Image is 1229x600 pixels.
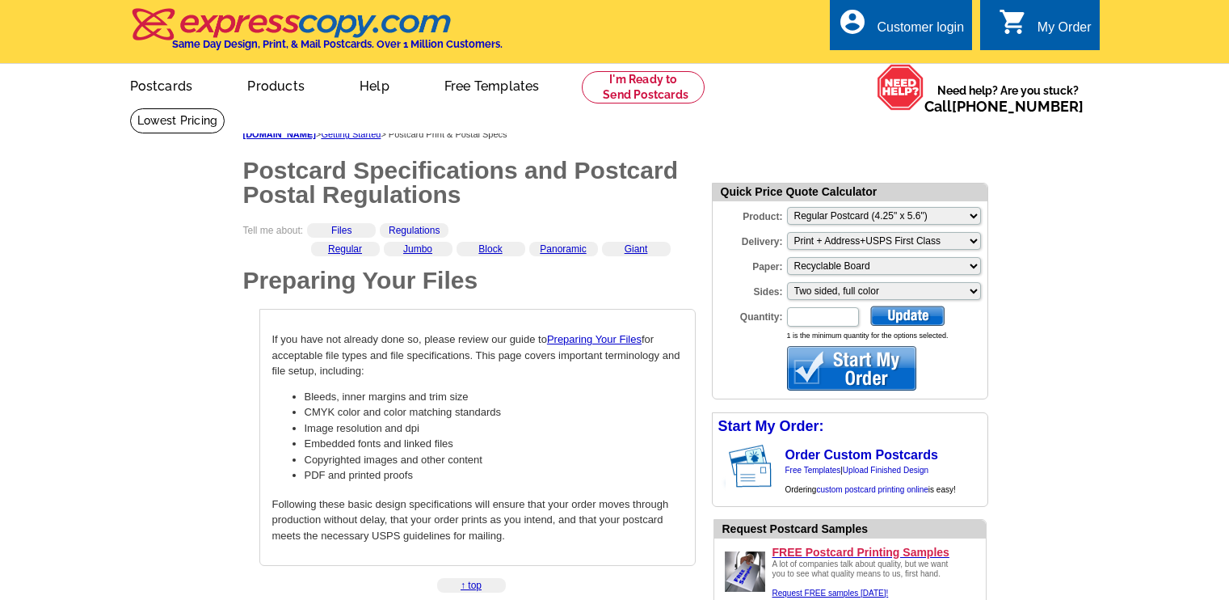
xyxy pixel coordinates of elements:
a: Panoramic [540,243,586,255]
label: Paper: [713,256,785,274]
a: Giant [625,243,648,255]
a: Free Templates [785,466,841,475]
a: custom postcard printing online [816,485,928,494]
a: [DOMAIN_NAME] [243,129,316,139]
h1: Postcard Specifications and Postcard Postal Regulations [243,158,696,207]
a: Products [221,65,330,104]
img: post card showing stamp and address area [726,440,783,493]
i: shopping_cart [999,7,1028,36]
a: Jumbo [403,243,432,255]
a: Request FREE samples [DATE]! [772,589,889,598]
a: Regular [328,243,362,255]
label: Sides: [713,281,785,299]
div: A lot of companies talk about quality, but we want you to see what quality means to us, first hand. [772,560,958,598]
label: Product: [713,205,785,224]
span: Need help? Are you stuck? [924,82,1092,115]
img: Upload a design ready to be printed [721,547,769,596]
div: Request Postcard Samples [722,521,986,538]
span: | Ordering is easy! [785,466,956,494]
li: Image resolution and dpi [305,420,683,437]
a: ↑ top [461,580,482,591]
li: PDF and printed proofs [305,467,683,484]
a: shopping_cart My Order [999,18,1092,38]
iframe: LiveChat chat widget [1002,549,1229,600]
a: Same Day Design, Print, & Mail Postcards. Over 1 Million Customers. [130,19,503,50]
label: Quantity: [713,306,785,324]
div: 1 is the minimum quantity for the options selected. [787,331,987,342]
span: > > Postcard Print & Postal Specs [243,129,507,139]
p: Following these basic design specifications will ensure that your order moves through production ... [272,496,683,544]
div: Start My Order: [713,413,987,440]
a: Help [334,65,415,104]
a: Order Custom Postcards [785,448,938,462]
a: Upload Finished Design [843,466,928,475]
a: Postcards [104,65,219,104]
a: Files [331,225,351,236]
h1: Preparing Your Files [243,268,696,293]
label: Delivery: [713,230,785,249]
a: account_circle Customer login [838,18,964,38]
li: Bleeds, inner margins and trim size [305,389,683,405]
span: Call [924,98,1084,115]
a: Getting Started [321,129,381,139]
img: background image for postcard [713,440,726,493]
div: Customer login [877,20,964,43]
li: Copyrighted images and other content [305,452,683,468]
a: Preparing Your Files [547,333,642,345]
h4: Same Day Design, Print, & Mail Postcards. Over 1 Million Customers. [172,38,503,50]
li: CMYK color and color matching standards [305,404,683,420]
div: Quick Price Quote Calculator [713,184,987,201]
p: If you have not already done so, please review our guide to for acceptable file types and file sp... [272,332,683,379]
a: Block [478,243,502,255]
a: Regulations [389,225,440,236]
div: My Order [1037,20,1092,43]
a: FREE Postcard Printing Samples [772,545,979,560]
a: [PHONE_NUMBER] [952,98,1084,115]
div: Tell me about: [243,223,696,250]
img: help [877,64,924,111]
a: Free Templates [419,65,566,104]
i: account_circle [838,7,867,36]
li: Embedded fonts and linked files [305,436,683,452]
